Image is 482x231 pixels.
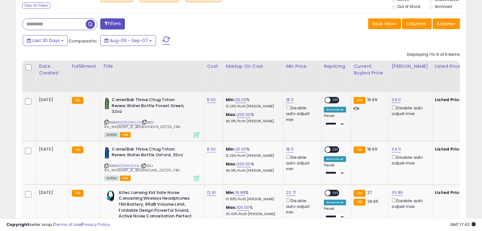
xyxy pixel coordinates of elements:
[324,107,346,112] div: Amazon AI
[331,147,341,152] span: OFF
[286,197,316,215] div: Disable auto adjust min
[6,222,110,228] div: seller snap | |
[72,190,83,197] small: FBA
[354,199,365,206] small: FBA
[104,132,119,138] span: All listings currently available for purchase on Amazon
[32,37,60,44] span: Last 30 Days
[237,161,251,167] a: 200.00
[397,4,420,9] label: Out of Stock
[72,63,97,70] div: Fulfillment
[354,190,365,197] small: FBA
[117,163,140,169] a: B0DKWDLK4L
[82,221,110,228] a: Privacy Policy
[72,97,83,104] small: FBA
[6,221,29,228] strong: Copyright
[226,161,237,167] b: Max:
[226,97,235,103] b: Min:
[331,98,341,103] span: OFF
[226,119,278,124] p: 46.91% Profit [PERSON_NAME]
[226,190,278,202] div: %
[104,146,110,159] img: 31AA8qzMqsL._SL40_.jpg
[226,154,278,158] p: 13.25% Profit [PERSON_NAME]
[392,146,401,152] a: 34.11
[39,146,64,152] div: [DATE]
[226,146,278,158] div: %
[235,189,245,196] a: 19.98
[226,212,278,216] p: 36.00% Profit [PERSON_NAME]
[392,197,427,209] div: Disable auto adjust max
[120,132,131,138] span: FBA
[235,146,247,152] a: 30.00
[237,112,251,118] a: 200.00
[392,189,403,196] a: 35.86
[392,154,427,166] div: Disable auto adjust max
[39,63,66,76] div: Date Created
[226,169,278,173] p: 46.91% Profit [PERSON_NAME]
[207,63,220,70] div: Cost
[226,197,278,202] p: 10.88% Profit [PERSON_NAME]
[110,37,148,44] span: Aug-09 - Sep-07
[226,97,278,109] div: %
[324,114,346,128] div: Preset:
[324,163,346,177] div: Preset:
[392,97,401,103] a: 34.11
[23,35,68,46] button: Last 30 Days
[331,190,341,196] span: OFF
[286,104,316,123] div: Disable auto adjust min
[104,146,199,180] div: ASIN:
[435,189,464,196] b: Listed Price:
[286,146,294,152] a: 18.11
[223,61,283,92] th: The percentage added to the cost of goods (COGS) that forms the calculator for Min & Max prices.
[324,63,348,70] div: Repricing
[100,35,156,46] button: Aug-09 - Sep-07
[112,97,188,116] b: CamelBak Thrive Chug Tritan Renew Water Bottle Forest Green, 32oz
[324,207,346,221] div: Preset:
[104,120,180,129] span: | SKU: RA_WALMART_8_B0DKVHWLF4_OCT25_FBA
[237,204,250,211] a: 100.00
[39,97,64,103] div: [DATE]
[354,63,386,76] div: Current Buybox Price
[407,52,460,58] div: Displaying 1 to 6 of 6 items
[104,176,119,181] span: All listings currently available for purchase on Amazon
[324,200,346,205] div: Amazon AI
[402,18,432,29] button: Columns
[104,190,117,202] img: 41WTO7lUPTL._SL40_.jpg
[392,63,429,70] div: [PERSON_NAME]
[450,221,476,228] span: 2025-10-8 17:43 GMT
[324,156,346,162] div: Amazon AI
[112,146,188,160] b: CamelBak Thrive Chug Tritan Renew Water Bottle Oxford, 32oz
[69,38,98,44] span: Compared to:
[226,189,235,196] b: Min:
[367,97,377,103] span: 16.99
[120,176,131,181] span: FBA
[392,104,427,117] div: Disable auto adjust max
[39,190,64,196] div: [DATE]
[104,97,110,110] img: 31xO1Y7TQWL._SL40_.jpg
[367,198,379,204] span: 29.95
[406,21,426,27] span: Columns
[104,163,180,173] span: | SKU: RA_WALMART_8_B0DKWDLK4L_OCT25_FBA
[226,104,278,109] p: 13.25% Profit [PERSON_NAME]
[286,154,316,172] div: Disable auto adjust min
[435,146,464,152] b: Listed Price:
[433,18,460,29] button: Actions
[117,120,140,125] a: B0DKVHWLF4
[354,146,365,153] small: FBA
[367,189,372,196] span: 27
[100,18,125,29] button: Filters
[286,97,294,103] a: 18.11
[54,221,81,228] a: Terms of Use
[226,146,235,152] b: Min:
[286,189,296,196] a: 23.71
[435,97,464,103] b: Listed Price:
[235,97,247,103] a: 30.00
[207,189,216,196] a: 12.91
[226,161,278,173] div: %
[22,3,50,9] div: Clear All Filters
[226,63,281,70] div: Markup on Cost
[207,146,216,152] a: 8.00
[226,205,278,216] div: %
[103,63,201,70] div: Title
[435,4,452,9] label: Archived
[367,146,377,152] span: 18.99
